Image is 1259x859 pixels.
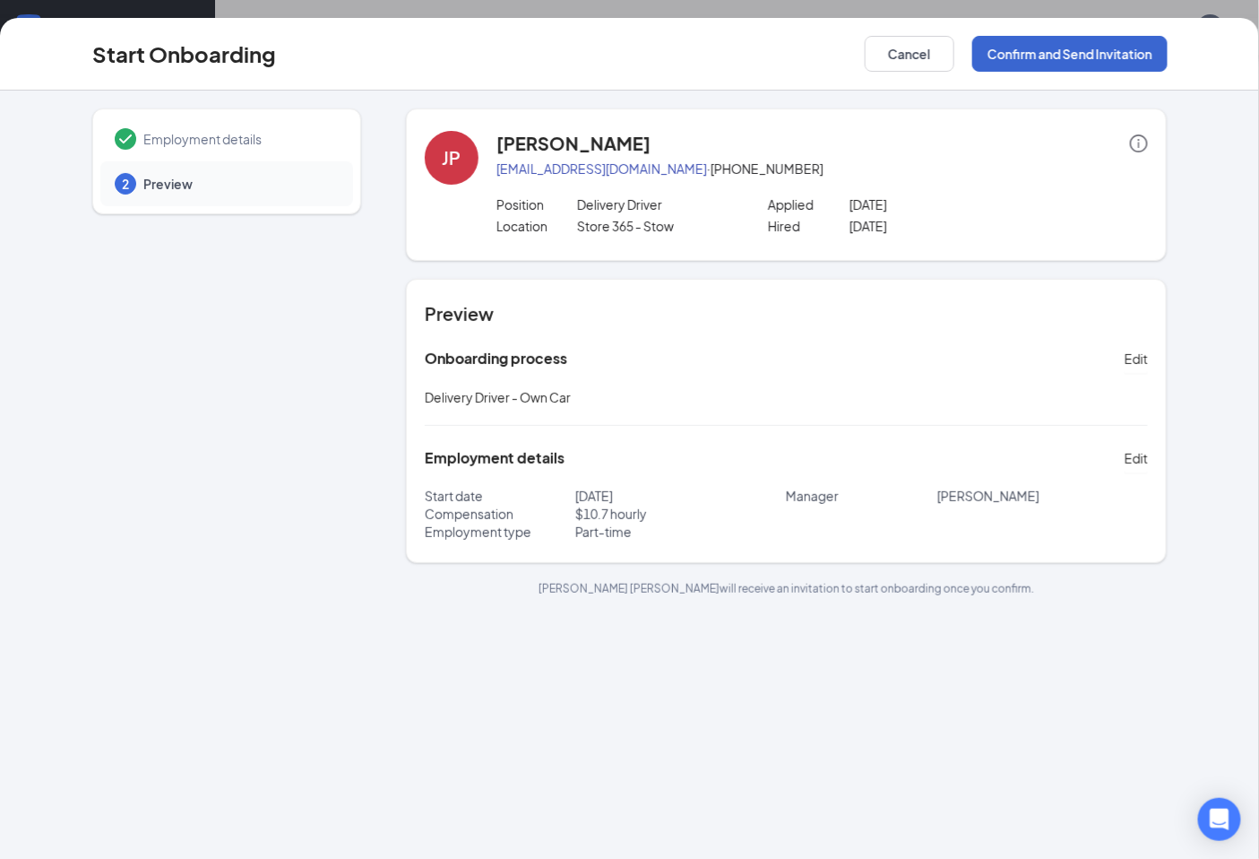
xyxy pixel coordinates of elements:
[937,487,1149,505] p: [PERSON_NAME]
[442,145,461,170] div: JP
[496,195,578,213] p: Position
[577,195,740,213] p: Delivery Driver
[849,217,1013,235] p: [DATE]
[425,448,565,468] h5: Employment details
[496,160,1149,178] p: · [PHONE_NUMBER]
[849,195,1013,213] p: [DATE]
[425,389,571,405] span: Delivery Driver - Own Car
[425,523,575,541] p: Employment type
[496,161,707,177] a: [EMAIL_ADDRESS][DOMAIN_NAME]
[1125,444,1148,473] button: Edit
[1125,350,1148,368] span: Edit
[1130,134,1148,152] span: info-circle
[1125,344,1148,373] button: Edit
[122,175,129,193] span: 2
[1198,798,1241,841] div: Open Intercom Messenger
[575,523,787,541] p: Part-time
[425,505,575,523] p: Compensation
[1125,449,1148,467] span: Edit
[92,39,276,69] h3: Start Onboarding
[406,581,1168,596] p: [PERSON_NAME] [PERSON_NAME] will receive an invitation to start onboarding once you confirm.
[115,128,136,150] svg: Checkmark
[143,175,335,193] span: Preview
[143,130,335,148] span: Employment details
[496,131,651,156] h4: [PERSON_NAME]
[768,217,849,235] p: Hired
[577,217,740,235] p: Store 365 - Stow
[972,36,1168,72] button: Confirm and Send Invitation
[786,487,936,505] p: Manager
[865,36,954,72] button: Cancel
[425,301,1149,326] h4: Preview
[575,487,787,505] p: [DATE]
[496,217,578,235] p: Location
[575,505,787,523] p: $ 10.7 hourly
[425,349,567,369] h5: Onboarding process
[425,487,575,505] p: Start date
[768,195,849,213] p: Applied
